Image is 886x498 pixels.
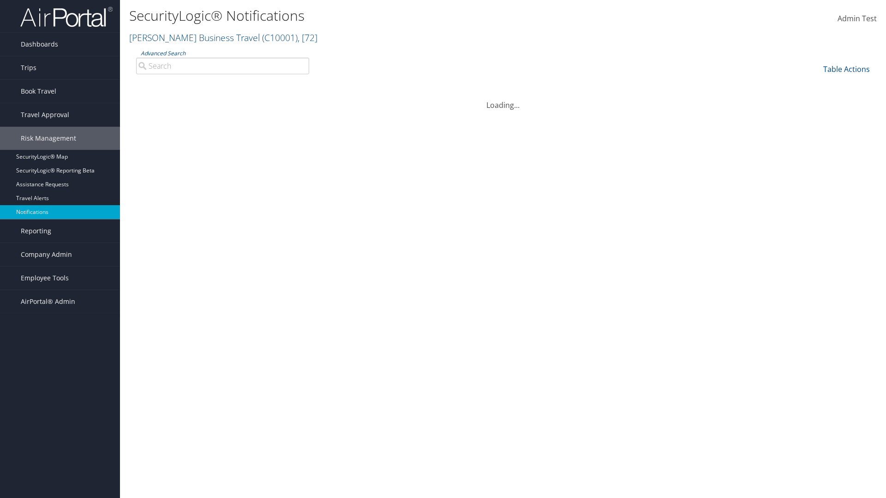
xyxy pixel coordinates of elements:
span: AirPortal® Admin [21,290,75,313]
span: Dashboards [21,33,58,56]
span: Employee Tools [21,267,69,290]
span: Risk Management [21,127,76,150]
h1: SecurityLogic® Notifications [129,6,628,25]
a: [PERSON_NAME] Business Travel [129,31,317,44]
span: ( C10001 ) [262,31,298,44]
span: Company Admin [21,243,72,266]
img: airportal-logo.png [20,6,113,28]
a: Table Actions [823,64,870,74]
div: Loading... [129,89,877,111]
span: Book Travel [21,80,56,103]
span: Reporting [21,219,51,243]
a: Admin Test [838,5,877,33]
span: Admin Test [838,13,877,24]
input: Advanced Search [136,58,309,74]
a: Advanced Search [141,49,186,57]
span: , [ 72 ] [298,31,317,44]
span: Travel Approval [21,103,69,126]
span: Trips [21,56,36,79]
